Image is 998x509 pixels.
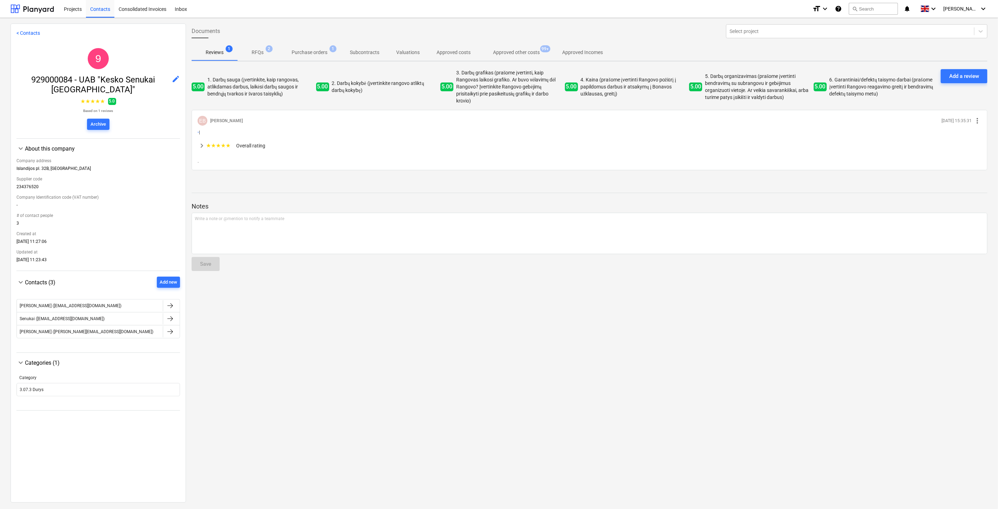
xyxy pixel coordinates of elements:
span: 2 [266,45,273,52]
span: 5.00 [565,82,578,91]
button: Search [849,3,898,15]
span: [PERSON_NAME] [943,6,978,12]
span: 5.0 [108,98,116,105]
span: ★ [100,97,105,106]
div: Contacts (3)Add new [16,277,180,288]
div: Islandijos pl. 32B, [GEOGRAPHIC_DATA] [16,166,180,174]
span: ★ [221,142,226,149]
div: Archive [91,120,106,128]
div: Category [19,375,177,380]
p: 2. Darbų kokybė (įvertinkite rangovo atliktų darbų kokybę) [332,80,438,94]
span: keyboard_arrow_down [16,144,25,153]
button: - [198,128,199,135]
div: About this company [16,144,180,153]
span: - [198,129,199,135]
span: ★ [211,142,216,149]
button: Add new [157,277,180,288]
div: Senukai ([EMAIL_ADDRESS][DOMAIN_NAME]) [20,316,105,321]
p: Approved Incomes [562,49,603,56]
p: 1. Darbų sauga (įvertinkite, kaip rangovas, atlikdamas darbus, laikėsi darbų saugos ir bendrųjų t... [207,76,313,97]
div: [PERSON_NAME] ([PERSON_NAME][EMAIL_ADDRESS][DOMAIN_NAME]) [20,329,153,334]
span: edit [172,75,180,83]
p: 6. Garantiniai/defektų taisymo darbai (prašome įvertinti Rangovo reagavimo greitį ir bendravimą d... [830,76,936,97]
span: keyboard_arrow_down [16,358,25,367]
div: - [16,203,180,210]
i: Knowledge base [835,5,842,13]
div: Egidijus Bražas [198,116,207,126]
div: Add a review [949,72,979,81]
span: ★ [95,97,100,106]
div: # of contact people [16,210,180,221]
div: About this company [25,145,180,152]
span: ★ [226,142,231,149]
div: Created at [16,229,180,239]
span: 5.00 [440,82,453,91]
div: Categories (1) [16,358,180,367]
span: ★ [91,97,95,106]
span: 929000084 - UAB "Kesko Senukai [GEOGRAPHIC_DATA]" [16,75,172,94]
p: | [198,128,982,135]
div: [PERSON_NAME] ([EMAIL_ADDRESS][DOMAIN_NAME]) [20,303,121,308]
p: Overall rating [236,142,265,149]
div: 234376520 [16,184,180,192]
div: ★★★★★Overall rating [198,141,982,150]
p: Approved costs [437,49,471,56]
div: Company Identification code (VAT number) [16,192,180,203]
div: Add new [160,278,177,286]
span: keyboard_arrow_right [198,141,206,150]
span: Contacts (3) [25,279,55,286]
span: ★ [206,142,211,149]
button: Archive [87,119,109,130]
p: 4. Kaina (prašome įvertinti Rangovo požiūrį į papildomus darbus ir atsakymų į Bonavos užklausas, ... [581,76,687,97]
span: 5.00 [316,82,329,91]
span: 5.00 [192,82,205,91]
span: keyboard_arrow_down [16,278,25,286]
span: more_vert [973,117,982,125]
div: [DATE] 11:23:43 [16,257,180,265]
p: Notes [192,202,987,211]
i: keyboard_arrow_down [979,5,987,13]
div: Company address [16,156,180,166]
p: Reviews [206,49,224,56]
i: format_size [812,5,821,13]
span: 9 [95,53,101,64]
div: 929000084 [88,48,109,69]
span: 1 [226,45,233,52]
span: 99+ [540,45,551,52]
p: Purchase orders [292,49,327,56]
span: 1 [330,45,337,52]
p: Approved other costs [493,49,540,56]
div: 3.07.3 Durys [20,387,44,392]
i: keyboard_arrow_down [929,5,938,13]
div: 3 [16,221,180,229]
iframe: Chat Widget [963,475,998,509]
div: Categories (1) [25,359,180,366]
p: [PERSON_NAME] [210,118,243,124]
span: ★ [216,142,221,149]
span: ★ [86,97,91,106]
div: Contacts (3)Add new [16,288,180,347]
p: Based on 1 reviews [81,108,116,113]
button: Add a review [941,69,987,83]
p: . [198,158,982,164]
span: ★ [81,97,86,106]
p: 5. Darbų organizavimas (prašome įvertinti bendravimą su subrangovu ir gebėjimus organizuoti vieto... [705,73,811,101]
div: Updated at [16,247,180,257]
p: 3. Darbų grafikas (prašome įvertinti, kaip Rangovas laikosi grafiko. Ar buvo vėlavimų dėl Rangovo... [456,69,562,104]
div: Categories (1) [16,367,180,405]
p: [DATE] 15:35:31 [942,118,972,124]
span: EB [199,118,206,124]
span: 5.00 [689,82,702,91]
span: 5.00 [814,82,827,91]
p: Valuations [396,49,420,56]
a: < Contacts [16,30,40,36]
i: keyboard_arrow_down [821,5,829,13]
div: About this company [16,153,180,265]
span: Documents [192,27,220,35]
div: Supplier code [16,174,180,184]
p: Subcontracts [350,49,379,56]
p: RFQs [252,49,264,56]
span: search [852,6,858,12]
div: [DATE] 11:27:06 [16,239,180,247]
